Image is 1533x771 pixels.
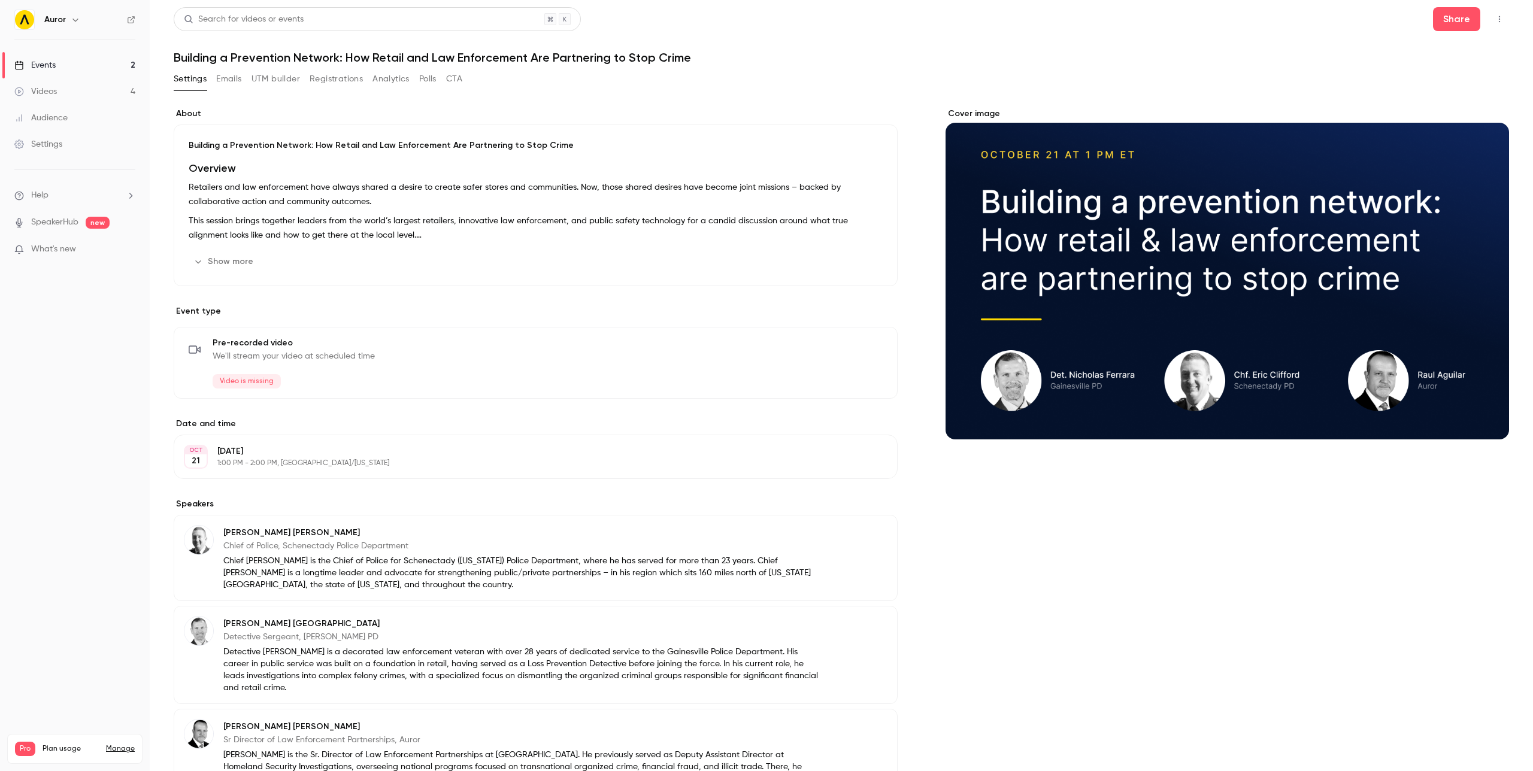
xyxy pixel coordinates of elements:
[217,459,834,468] p: 1:00 PM - 2:00 PM, [GEOGRAPHIC_DATA]/[US_STATE]
[223,527,820,539] p: [PERSON_NAME] [PERSON_NAME]
[185,446,207,454] div: OCT
[223,646,820,694] p: Detective [PERSON_NAME] is a decorated law enforcement veteran with over 28 years of dedicated se...
[31,216,78,229] a: SpeakerHub
[223,540,820,552] p: Chief of Police, Schenectady Police Department
[121,244,135,255] iframe: Noticeable Trigger
[106,744,135,754] a: Manage
[189,180,883,209] p: Retailers and law enforcement have always shared a desire to create safer stores and communities....
[43,744,99,754] span: Plan usage
[372,69,410,89] button: Analytics
[174,69,207,89] button: Settings
[14,86,57,98] div: Videos
[446,69,462,89] button: CTA
[86,217,110,229] span: new
[174,50,1509,65] h1: Building a Prevention Network: How Retail and Law Enforcement Are Partnering to Stop Crime
[213,350,375,362] span: We'll stream your video at scheduled time
[14,189,135,202] li: help-dropdown-opener
[217,445,834,457] p: [DATE]
[14,138,62,150] div: Settings
[189,161,883,175] h1: Overview
[1433,7,1480,31] button: Share
[252,69,300,89] button: UTM builder
[223,721,820,733] p: [PERSON_NAME] [PERSON_NAME]
[189,139,883,151] p: Building a Prevention Network: How Retail and Law Enforcement Are Partnering to Stop Crime
[213,337,375,349] span: Pre-recorded video
[223,734,820,746] p: Sr Director of Law Enforcement Partnerships, Auror
[213,374,281,388] span: Video is missing
[184,526,213,554] img: Eric Clifford
[174,305,898,317] p: Event type
[174,498,898,510] label: Speakers
[216,69,241,89] button: Emails
[223,555,820,591] p: Chief [PERSON_NAME] is the Chief of Police for Schenectady ([US_STATE]) Police Department, where ...
[946,108,1509,120] label: Cover image
[44,14,66,26] h6: Auror
[15,10,34,29] img: Auror
[174,515,898,601] div: Eric Clifford[PERSON_NAME] [PERSON_NAME]Chief of Police, Schenectady Police DepartmentChief [PERS...
[946,108,1509,439] section: Cover image
[31,243,76,256] span: What's new
[419,69,437,89] button: Polls
[189,252,260,271] button: Show more
[189,214,883,242] p: This session brings together leaders from the world’s largest retailers, innovative law enforceme...
[174,418,898,430] label: Date and time
[174,606,898,704] div: Nicholas Ferrara[PERSON_NAME] [GEOGRAPHIC_DATA]Detective Sergeant, [PERSON_NAME] PDDetective [PER...
[223,618,820,630] p: [PERSON_NAME] [GEOGRAPHIC_DATA]
[174,108,898,120] label: About
[184,617,213,645] img: Nicholas Ferrara
[14,112,68,124] div: Audience
[184,720,213,748] img: Raul Aguilar
[184,13,304,26] div: Search for videos or events
[223,631,820,643] p: Detective Sergeant, [PERSON_NAME] PD
[192,455,200,467] p: 21
[310,69,363,89] button: Registrations
[15,742,35,756] span: Pro
[31,189,49,202] span: Help
[14,59,56,71] div: Events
